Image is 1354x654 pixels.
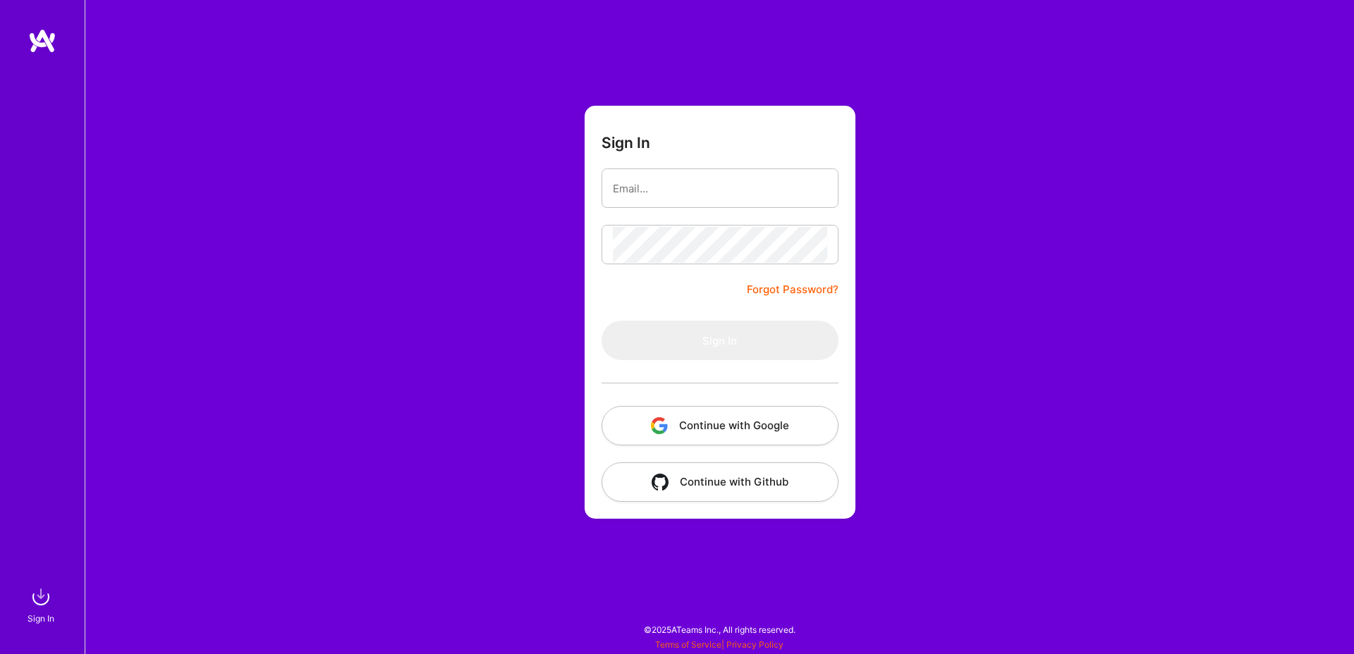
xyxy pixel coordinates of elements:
[655,639,721,650] a: Terms of Service
[747,281,838,298] a: Forgot Password?
[28,611,54,626] div: Sign In
[602,134,650,152] h3: Sign In
[726,639,783,650] a: Privacy Policy
[655,639,783,650] span: |
[652,474,669,490] img: icon
[602,406,838,445] button: Continue with Google
[602,462,838,502] button: Continue with Github
[613,171,827,206] input: Email...
[602,321,838,360] button: Sign In
[651,417,668,434] img: icon
[85,612,1354,647] div: © 2025 ATeams Inc., All rights reserved.
[27,583,55,611] img: sign in
[30,583,55,626] a: sign inSign In
[28,28,56,54] img: logo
